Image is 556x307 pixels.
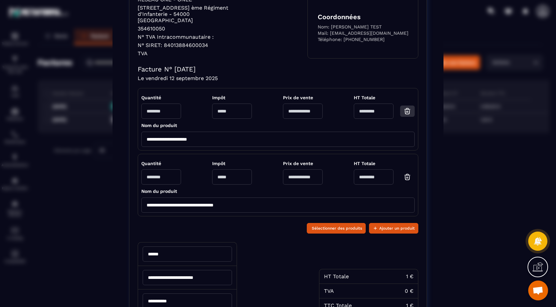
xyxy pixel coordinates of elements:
span: Ajouter un produit [379,225,415,232]
p: TVA [138,50,241,57]
div: TVA [324,288,334,294]
h4: Facture N° [DATE] [138,65,418,73]
span: Nom du produit [141,123,177,128]
p: [STREET_ADDRESS] ème Régiment d'Infanterie - 54000 [GEOGRAPHIC_DATA] [138,5,241,23]
p: 354610050 [138,25,241,32]
h4: Coordonnées [318,13,408,21]
span: Nom du produit [141,189,177,194]
p: N° TVA Intracommunautaire : [138,34,241,40]
div: Ouvrir le chat [528,281,548,300]
span: Sélectionner des produits [312,225,362,232]
button: Sélectionner des produits [307,223,366,234]
div: HT Totale [324,273,349,280]
h4: Le vendredi 12 septembre 2025 [138,75,418,81]
div: 0 € [405,288,413,294]
span: Impôt [212,161,252,166]
span: Prix de vente [283,95,323,100]
span: Impôt [212,95,252,100]
button: Ajouter un produit [369,223,418,234]
span: Quantité [141,95,181,100]
span: Quantité [141,161,181,166]
p: Mail: [EMAIL_ADDRESS][DOMAIN_NAME] [318,30,408,37]
div: 1 € [406,273,413,280]
p: Téléphone: [PHONE_NUMBER] [318,37,408,42]
span: HT Totale [354,161,415,166]
span: Prix de vente [283,161,323,166]
p: Nom: [PERSON_NAME] TEST [318,24,408,30]
p: N° SIRET: 84013884600034 [138,42,241,48]
span: HT Totale [354,95,415,100]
